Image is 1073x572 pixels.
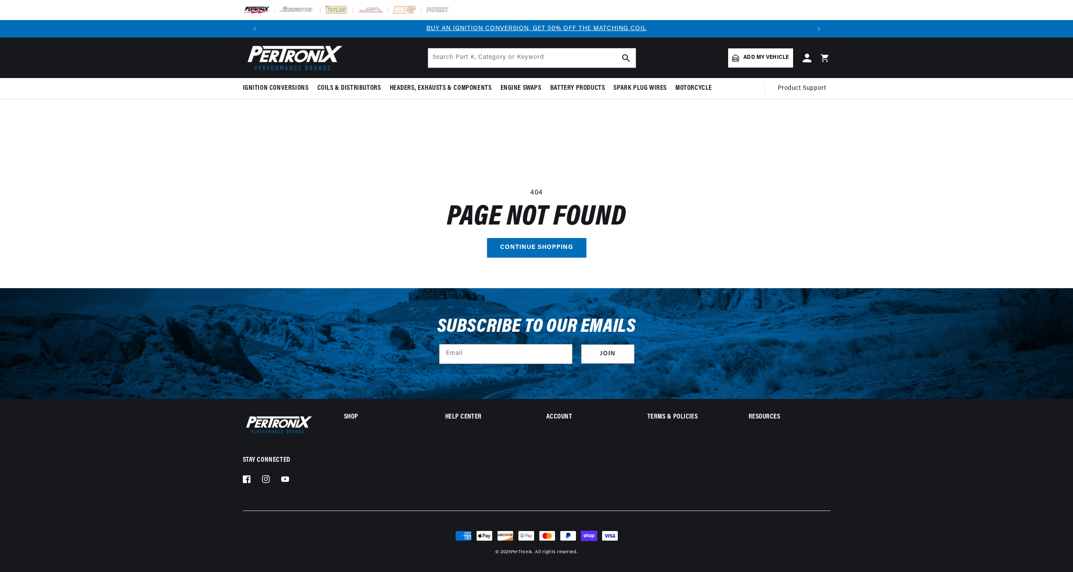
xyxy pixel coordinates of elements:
[609,78,671,99] summary: Spark Plug Wires
[243,78,313,99] summary: Ignition Conversions
[617,48,636,68] button: search button
[426,25,647,32] a: BUY AN IGNITION CONVERSION, GET 50% OFF THE MATCHING COIL
[778,78,831,99] summary: Product Support
[675,84,712,93] span: Motorcycle
[495,550,534,555] small: © 2025 .
[243,414,313,435] img: Pertronix
[390,84,492,93] span: Headers, Exhausts & Components
[317,84,381,93] span: Coils & Distributors
[581,344,634,364] button: Subscribe
[243,205,831,229] h1: Page not found
[728,48,793,68] a: Add my vehicle
[439,344,572,364] input: Email
[743,54,789,62] span: Add my vehicle
[263,24,810,34] div: 1 of 3
[501,84,542,93] span: Engine Swaps
[487,238,586,258] a: Continue shopping
[243,187,831,199] p: 404
[749,414,830,420] summary: Resources
[671,78,716,99] summary: Motorcycle
[344,414,426,420] summary: Shop
[385,78,496,99] summary: Headers, Exhausts & Components
[243,43,343,73] img: Pertronix
[647,414,729,420] summary: Terms & policies
[437,319,636,335] h3: Subscribe to our emails
[546,78,610,99] summary: Battery Products
[496,78,546,99] summary: Engine Swaps
[246,20,263,37] button: Translation missing: en.sections.announcements.previous_announcement
[428,48,636,68] input: Search Part #, Category or Keyword
[313,78,385,99] summary: Coils & Distributors
[535,550,578,555] small: All rights reserved.
[243,456,316,465] p: Stay Connected
[243,84,309,93] span: Ignition Conversions
[546,414,628,420] summary: Account
[613,84,667,93] span: Spark Plug Wires
[810,20,828,37] button: Translation missing: en.sections.announcements.next_announcement
[778,84,826,93] span: Product Support
[221,20,852,37] slideshow-component: Translation missing: en.sections.announcements.announcement_bar
[445,414,527,420] summary: Help Center
[550,84,605,93] span: Battery Products
[263,24,810,34] div: Announcement
[511,550,532,555] a: PerTronix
